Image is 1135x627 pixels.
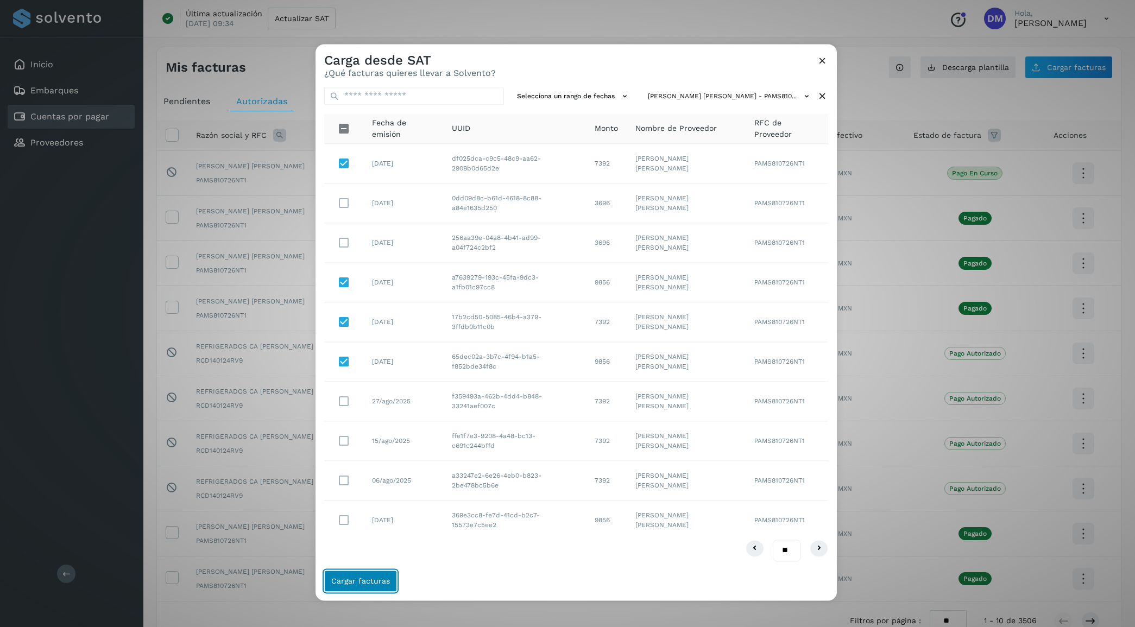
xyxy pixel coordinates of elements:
td: [DATE] [363,224,443,263]
td: 3696 [586,184,627,224]
td: f359493a-462b-4dd4-b848-33241aef007c [443,382,586,422]
td: [PERSON_NAME] [PERSON_NAME] [627,184,746,224]
td: PAMS810726NT1 [746,422,828,461]
td: 65dec02a-3b7c-4f94-b1a5-f852bde34f8c [443,343,586,382]
td: 3696 [586,224,627,263]
td: [DATE] [363,263,443,303]
td: [DATE] [363,144,443,184]
td: 0dd09d8c-b61d-4618-8c88-a84e1635d250 [443,184,586,224]
td: [DATE] [363,501,443,540]
td: [PERSON_NAME] [PERSON_NAME] [627,382,746,422]
span: Fecha de emisión [372,117,434,140]
td: 17b2cd50-5085-46b4-a379-3ffdb0b11c0b [443,303,586,343]
td: PAMS810726NT1 [746,343,828,382]
h3: Carga desde SAT [324,53,496,68]
td: [PERSON_NAME] [PERSON_NAME] [627,461,746,501]
td: 27/ago/2025 [363,382,443,422]
button: Selecciona un rango de fechas [513,87,635,105]
p: ¿Qué facturas quieres llevar a Solvento? [324,68,496,79]
td: 369e3cc8-fe7d-41cd-b2c7-15573e7c5ee2 [443,501,586,540]
button: Cargar facturas [324,570,397,592]
span: UUID [452,123,470,135]
td: [PERSON_NAME] [PERSON_NAME] [627,303,746,343]
td: 15/ago/2025 [363,422,443,461]
td: 7392 [586,382,627,422]
span: RFC de Proveedor [754,117,819,140]
span: Cargar facturas [331,577,390,585]
span: Monto [595,123,618,135]
td: [DATE] [363,184,443,224]
td: PAMS810726NT1 [746,263,828,303]
td: PAMS810726NT1 [746,144,828,184]
td: 7392 [586,303,627,343]
td: a33247e2-6e26-4eb0-b823-2be478bc5b6e [443,461,586,501]
td: PAMS810726NT1 [746,461,828,501]
td: PAMS810726NT1 [746,184,828,224]
td: 06/ago/2025 [363,461,443,501]
td: PAMS810726NT1 [746,382,828,422]
td: PAMS810726NT1 [746,224,828,263]
td: [DATE] [363,343,443,382]
td: [DATE] [363,303,443,343]
td: 9856 [586,343,627,382]
td: [PERSON_NAME] [PERSON_NAME] [627,144,746,184]
td: [PERSON_NAME] [PERSON_NAME] [627,501,746,540]
td: [PERSON_NAME] [PERSON_NAME] [627,343,746,382]
td: [PERSON_NAME] [PERSON_NAME] [627,224,746,263]
td: PAMS810726NT1 [746,303,828,343]
td: 9856 [586,263,627,303]
td: 7392 [586,461,627,501]
td: ffe1f7e3-9208-4a48-bc13-c691c244bffd [443,422,586,461]
td: 7392 [586,422,627,461]
td: 9856 [586,501,627,540]
td: [PERSON_NAME] [PERSON_NAME] [627,263,746,303]
td: 7392 [586,144,627,184]
td: df025dca-c9c5-48c9-aa62-2908b0d65d2e [443,144,586,184]
td: 256aa39e-04a8-4b41-ad99-a04f724c2bf2 [443,224,586,263]
span: Nombre de Proveedor [635,123,717,135]
button: [PERSON_NAME] [PERSON_NAME] - PAMS810... [644,87,817,105]
td: [PERSON_NAME] [PERSON_NAME] [627,422,746,461]
td: a7639279-193c-45fa-9dc3-a1fb01c97cc8 [443,263,586,303]
td: PAMS810726NT1 [746,501,828,540]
